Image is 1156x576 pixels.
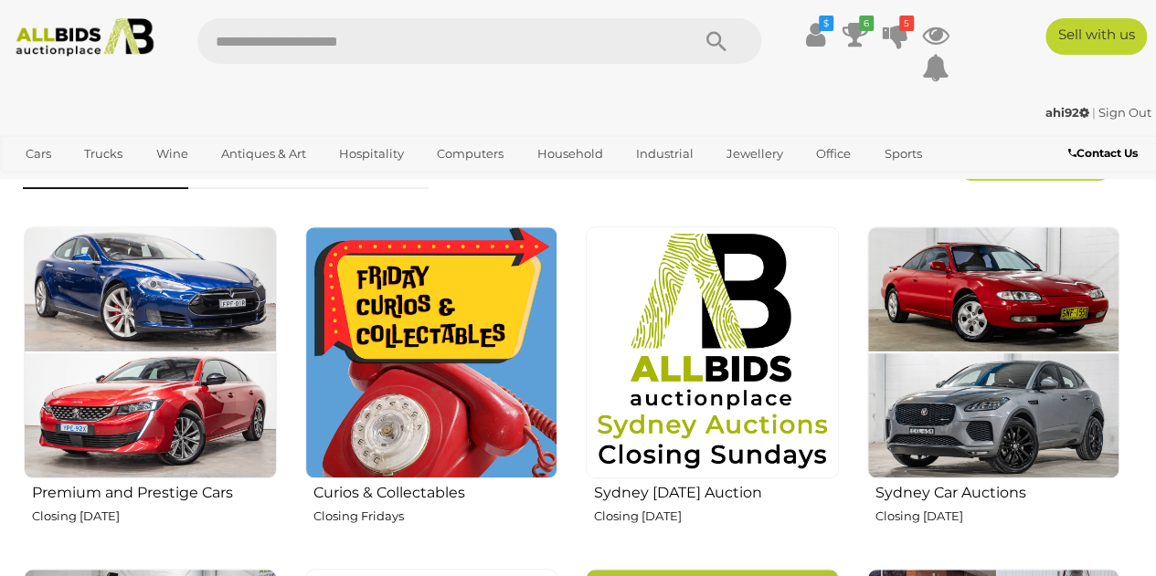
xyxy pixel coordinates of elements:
[8,18,161,57] img: Allbids.com.au
[425,139,515,169] a: Computers
[24,226,277,479] img: Premium and Prestige Cars
[875,506,1120,527] p: Closing [DATE]
[32,480,277,501] h2: Premium and Prestige Cars
[1068,146,1138,160] b: Contact Us
[327,139,416,169] a: Hospitality
[209,139,318,169] a: Antiques & Art
[313,480,558,501] h2: Curios & Collectables
[525,139,614,169] a: Household
[23,225,277,554] a: Premium and Prestige Cars Closing [DATE]
[1068,143,1142,163] a: Contact Us
[819,16,833,31] i: $
[804,139,863,169] a: Office
[899,16,914,31] i: 5
[304,225,558,554] a: Curios & Collectables Closing Fridays
[801,18,829,51] a: $
[872,139,933,169] a: Sports
[842,18,869,51] a: 6
[14,139,63,169] a: Cars
[1092,105,1096,120] span: |
[594,480,839,501] h2: Sydney [DATE] Auction
[72,139,134,169] a: Trucks
[624,139,705,169] a: Industrial
[875,480,1120,501] h2: Sydney Car Auctions
[1045,105,1092,120] a: ahi92
[867,226,1120,479] img: Sydney Car Auctions
[313,506,558,527] p: Closing Fridays
[715,139,795,169] a: Jewellery
[1045,18,1147,55] a: Sell with us
[14,169,167,199] a: [GEOGRAPHIC_DATA]
[859,16,874,31] i: 6
[586,226,839,479] img: Sydney Sunday Auction
[866,225,1120,554] a: Sydney Car Auctions Closing [DATE]
[305,226,558,479] img: Curios & Collectables
[585,225,839,554] a: Sydney [DATE] Auction Closing [DATE]
[594,506,839,527] p: Closing [DATE]
[1098,105,1151,120] a: Sign Out
[32,506,277,527] p: Closing [DATE]
[143,139,199,169] a: Wine
[1045,105,1089,120] strong: ahi92
[882,18,909,51] a: 5
[670,18,761,64] button: Search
